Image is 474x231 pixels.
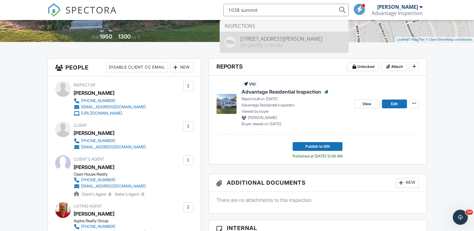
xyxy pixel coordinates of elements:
div: 1950 [100,33,112,40]
a: © MapTiler [408,38,425,41]
a: [PHONE_NUMBER] [74,177,146,183]
div: On [DATE] 11:30 am [240,43,322,48]
span: Client [74,123,87,128]
span: sq. ft. [132,35,140,39]
div: New [170,62,193,72]
a: [PERSON_NAME] [74,162,114,172]
div: [PERSON_NAME] [74,128,114,138]
div: New [396,178,419,188]
div: [STREET_ADDRESS][PERSON_NAME] [240,36,322,41]
span: Listing Agent [74,204,102,208]
div: 1300 [118,33,131,40]
a: Leaflet [397,38,407,41]
a: [STREET_ADDRESS][PERSON_NAME] On [DATE] 11:30 am [220,32,348,53]
a: © OpenStreetMap contributors [426,38,472,41]
div: Advantage Inspection [372,10,423,16]
a: SPECTORA [47,8,117,22]
div: [PHONE_NUMBER] [81,98,115,103]
p: There are no attachments to this inspection. [216,197,419,203]
iframe: Intercom live chat [453,210,468,225]
div: [PHONE_NUMBER] [81,177,115,182]
div: Open House Realty [74,172,151,177]
a: [EMAIL_ADDRESS][DOMAIN_NAME] [74,144,146,150]
span: Built [92,35,99,39]
h3: Additional Documents [209,174,426,192]
span: Inspector [74,83,95,87]
div: | [395,37,474,42]
li: Inspections [220,20,348,32]
div: Aspire Realty Group [74,218,151,223]
span: Client's Agent [74,157,104,162]
a: [PHONE_NUMBER] [74,98,146,104]
span: Client's Agent - [81,192,112,197]
img: The Best Home Inspection Software - Spectora [47,3,61,17]
div: [PERSON_NAME] [377,4,418,10]
span: 10 [466,210,473,215]
strong: 8 [109,192,111,197]
div: Disable Client CC Email [106,62,168,72]
h3: People [48,59,201,76]
img: house-placeholder-square-ca63347ab8c70e15b013bc22427d3df0f7f082c62ce06d78aee8ec4e70df452f.jpg [225,37,236,48]
div: [EMAIL_ADDRESS][DOMAIN_NAME] [81,105,146,110]
a: [URL][DOMAIN_NAME] [74,110,146,116]
span: SPECTORA [65,3,117,16]
a: [PERSON_NAME] [74,209,114,218]
span: Seller's Agent - [115,192,144,197]
div: [EMAIL_ADDRESS][DOMAIN_NAME] [81,145,146,150]
div: [PHONE_NUMBER] [81,138,115,143]
a: [PHONE_NUMBER] [74,223,146,230]
strong: 0 [142,192,144,197]
div: [EMAIL_ADDRESS][DOMAIN_NAME] [81,184,146,189]
a: [EMAIL_ADDRESS][DOMAIN_NAME] [74,183,146,189]
div: [PHONE_NUMBER] [81,224,115,229]
a: [EMAIL_ADDRESS][DOMAIN_NAME] [74,104,146,110]
div: [PERSON_NAME] [74,88,114,98]
div: [URL][DOMAIN_NAME] [81,111,122,116]
input: Search everything... [223,4,349,16]
a: [PHONE_NUMBER] [74,138,146,144]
